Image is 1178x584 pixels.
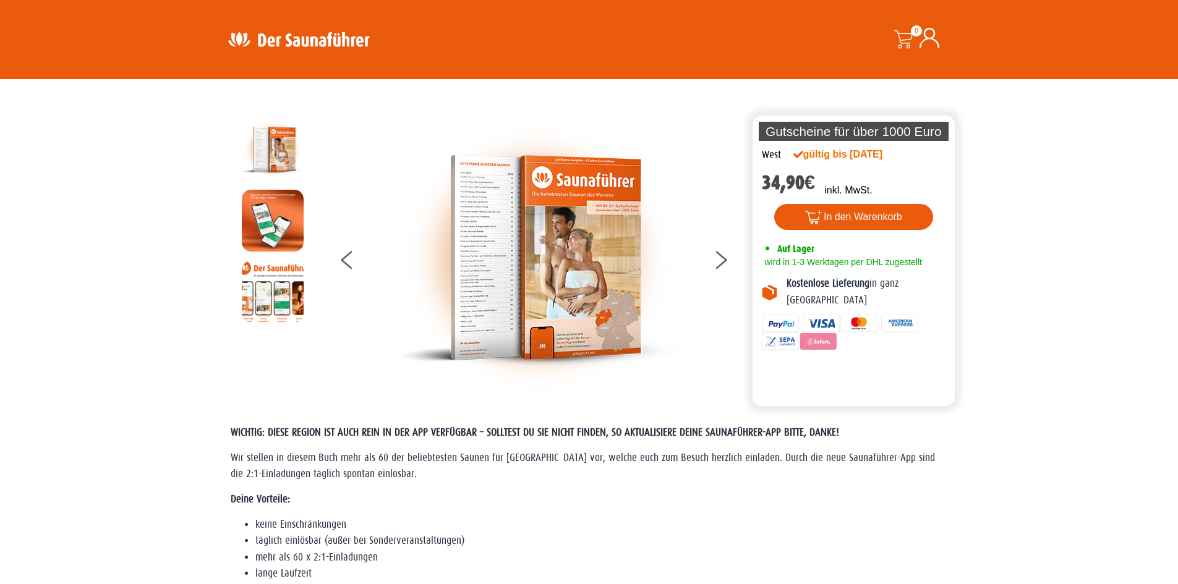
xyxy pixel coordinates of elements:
img: der-saunafuehrer-2025-west [399,119,677,397]
img: MOCKUP-iPhone_regional [242,190,304,252]
li: keine Einschränkungen [255,517,948,533]
span: WICHTIG: DIESE REGION IST AUCH REIN IN DER APP VERFÜGBAR – SOLLTEST DU SIE NICHT FINDEN, SO AKTUA... [231,426,839,438]
span: wird in 1-3 Werktagen per DHL zugestellt [762,257,922,267]
img: Anleitung7tn [242,261,304,323]
p: in ganz [GEOGRAPHIC_DATA] [787,276,946,308]
div: gültig bis [DATE] [793,147,910,162]
span: Wir stellen in diesem Buch mehr als 60 der beliebtesten Saunen für [GEOGRAPHIC_DATA] vor, welche ... [231,452,935,480]
li: mehr als 60 x 2:1-Einladungen [255,549,948,565]
strong: Deine Vorteile: [231,493,290,505]
div: West [762,147,781,163]
p: Gutscheine für über 1000 Euro [759,122,949,141]
button: In den Warenkorb [774,204,933,230]
b: Kostenlose Lieferung [787,277,869,289]
img: der-saunafuehrer-2025-west [242,119,304,180]
bdi: 34,90 [762,171,816,194]
li: lange Laufzeit [255,565,948,582]
span: € [805,171,816,194]
p: inkl. MwSt. [824,183,872,198]
span: 0 [911,25,922,36]
li: täglich einlösbar (außer bei Sonderveranstaltungen) [255,533,948,549]
span: Auf Lager [777,243,814,255]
